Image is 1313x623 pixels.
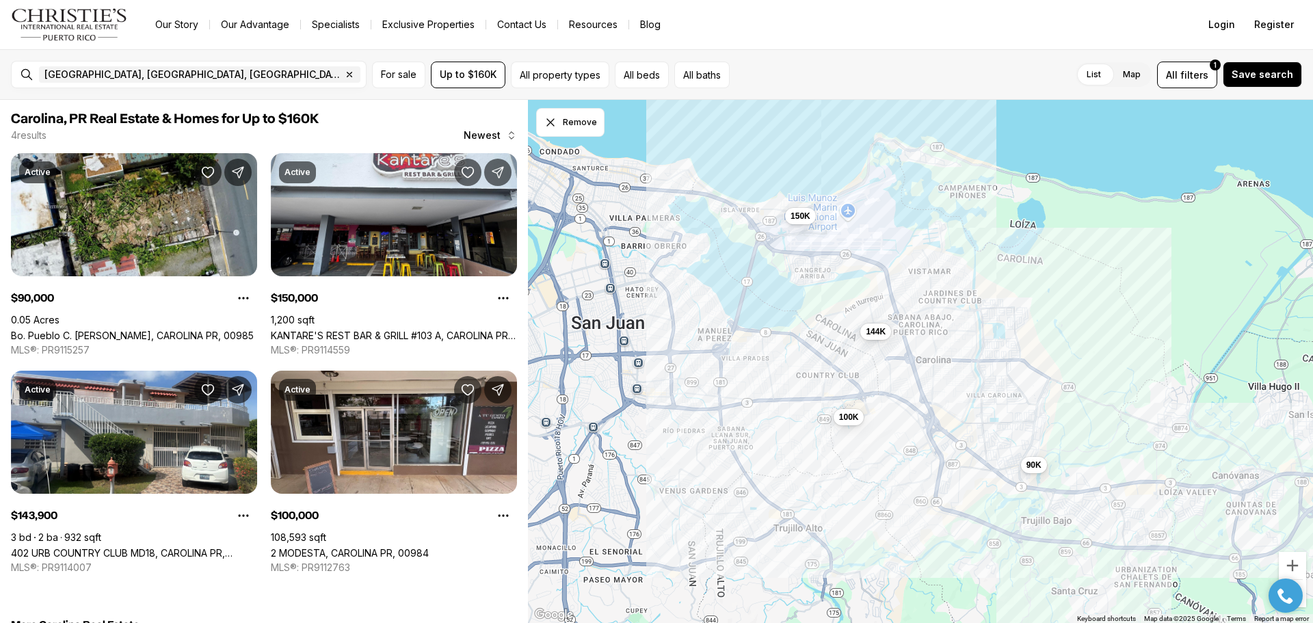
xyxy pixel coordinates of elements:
button: Contact Us [486,15,557,34]
button: All property types [511,62,609,88]
button: Up to $160K [431,62,505,88]
button: 150K [785,208,816,224]
button: 100K [834,409,864,425]
a: Bo. Pueblo C. PEDRO ARZUAGA, CAROLINA PR, 00985 [11,330,254,341]
a: KANTARE'S REST BAR & GRILL #103 A, CAROLINA PR, 00979 [271,330,517,341]
label: Map [1112,62,1152,87]
img: logo [11,8,128,41]
button: Save Property: KANTARE'S REST BAR & GRILL #103 A [454,159,481,186]
span: 90K [1026,460,1042,470]
a: Report a map error [1254,615,1309,622]
a: Blog [629,15,672,34]
button: Dismiss drawing [536,108,605,137]
button: Save Property: Bo. Pueblo C. PEDRO ARZUAGA [194,159,222,186]
p: Active [284,384,310,395]
button: Property options [230,284,257,312]
button: For sale [372,62,425,88]
button: Share Property [484,159,512,186]
button: Save Property: 402 URB COUNTRY CLUB MD18 [194,376,222,403]
p: 4 results [11,130,47,141]
button: 144K [860,323,891,340]
a: 2 MODESTA, CAROLINA PR, 00984 [271,547,429,559]
button: Share Property [224,159,252,186]
span: For sale [381,69,416,80]
button: Allfilters1 [1157,62,1217,88]
button: Share Property [484,376,512,403]
p: Active [284,167,310,178]
button: Newest [455,122,525,149]
a: Our Advantage [210,15,300,34]
span: Register [1254,19,1294,30]
span: All [1166,68,1178,82]
a: Terms (opens in new tab) [1227,615,1246,622]
span: 100K [839,412,859,423]
p: Active [25,384,51,395]
button: Register [1246,11,1302,38]
a: Specialists [301,15,371,34]
span: Map data ©2025 Google [1144,615,1219,622]
p: Active [25,167,51,178]
button: Property options [490,284,517,312]
button: 90K [1021,457,1047,473]
span: Up to $160K [440,69,496,80]
button: Share Property [224,376,252,403]
button: Property options [230,502,257,529]
span: 144K [866,326,886,337]
button: Property options [490,502,517,529]
button: All beds [615,62,669,88]
a: Our Story [144,15,209,34]
span: 150K [791,211,810,222]
span: 1 [1214,59,1217,70]
span: Login [1208,19,1235,30]
span: [GEOGRAPHIC_DATA], [GEOGRAPHIC_DATA], [GEOGRAPHIC_DATA] [44,69,341,80]
span: Save search [1232,69,1293,80]
span: Newest [464,130,501,141]
button: Save Property: 2 MODESTA [454,376,481,403]
span: Carolina, PR Real Estate & Homes for Up to $160K [11,112,319,126]
button: All baths [674,62,730,88]
a: Exclusive Properties [371,15,486,34]
a: Resources [558,15,628,34]
button: Login [1200,11,1243,38]
a: 402 URB COUNTRY CLUB MD18, CAROLINA PR, 00979 [11,547,257,559]
button: Zoom in [1279,552,1306,579]
button: Save search [1223,62,1302,88]
span: filters [1180,68,1208,82]
label: List [1076,62,1112,87]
